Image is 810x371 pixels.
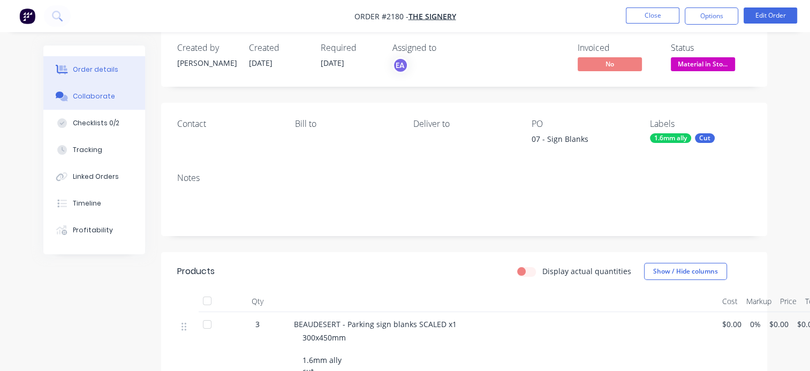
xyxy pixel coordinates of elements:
[43,110,145,137] button: Checklists 0/2
[671,57,735,73] button: Material in Sto...
[626,7,679,24] button: Close
[578,57,642,71] span: No
[19,8,35,24] img: Factory
[295,119,396,129] div: Bill to
[695,133,715,143] div: Cut
[249,43,308,53] div: Created
[671,43,751,53] div: Status
[650,119,751,129] div: Labels
[321,43,380,53] div: Required
[650,133,691,143] div: 1.6mm ally
[43,83,145,110] button: Collaborate
[744,7,797,24] button: Edit Order
[225,291,290,312] div: Qty
[177,173,751,183] div: Notes
[532,119,633,129] div: PO
[43,163,145,190] button: Linked Orders
[685,7,738,25] button: Options
[73,118,119,128] div: Checklists 0/2
[73,65,118,74] div: Order details
[644,263,727,280] button: Show / Hide columns
[776,291,801,312] div: Price
[408,11,456,21] a: The Signery
[671,57,735,71] span: Material in Sto...
[73,199,101,208] div: Timeline
[392,43,499,53] div: Assigned to
[392,57,408,73] button: EA
[578,43,658,53] div: Invoiced
[43,137,145,163] button: Tracking
[43,56,145,83] button: Order details
[249,58,272,68] span: [DATE]
[718,291,742,312] div: Cost
[354,11,408,21] span: Order #2180 -
[722,319,741,330] span: $0.00
[177,57,236,69] div: [PERSON_NAME]
[255,319,260,330] span: 3
[750,319,761,330] span: 0%
[73,225,113,235] div: Profitability
[294,319,457,329] span: BEAUDESERT - Parking sign blanks SCALED x1
[177,43,236,53] div: Created by
[321,58,344,68] span: [DATE]
[769,319,789,330] span: $0.00
[73,172,119,181] div: Linked Orders
[177,119,278,129] div: Contact
[43,217,145,244] button: Profitability
[73,92,115,101] div: Collaborate
[532,133,633,148] div: 07 - Sign Blanks
[413,119,514,129] div: Deliver to
[742,291,776,312] div: Markup
[43,190,145,217] button: Timeline
[542,266,631,277] label: Display actual quantities
[73,145,102,155] div: Tracking
[177,265,215,278] div: Products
